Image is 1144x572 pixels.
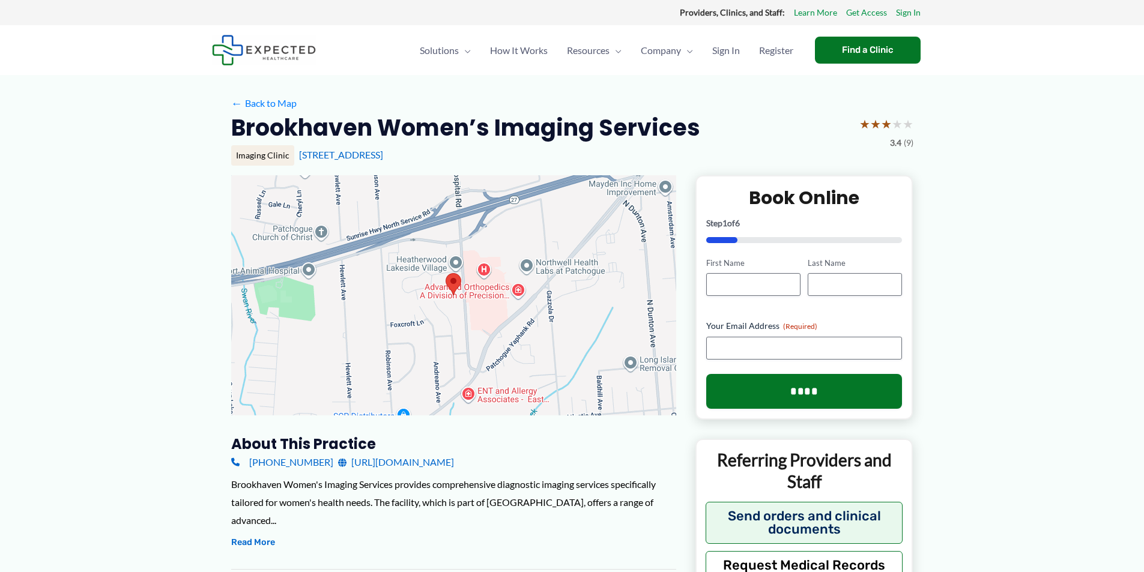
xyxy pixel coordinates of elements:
h3: About this practice [231,435,676,453]
span: 6 [735,218,740,228]
a: ResourcesMenu Toggle [557,29,631,71]
a: Find a Clinic [815,37,921,64]
img: Expected Healthcare Logo - side, dark font, small [212,35,316,65]
span: ★ [892,113,903,135]
a: [STREET_ADDRESS] [299,149,383,160]
a: Sign In [703,29,749,71]
div: Imaging Clinic [231,145,294,166]
a: Sign In [896,5,921,20]
span: Menu Toggle [681,29,693,71]
span: Menu Toggle [610,29,622,71]
span: ★ [859,113,870,135]
h2: Book Online [706,186,903,209]
label: Your Email Address [706,320,903,332]
span: Menu Toggle [459,29,471,71]
a: How It Works [480,29,557,71]
span: ← [231,97,243,109]
label: Last Name [808,257,902,269]
button: Send orders and clinical documents [706,502,903,544]
span: Solutions [420,29,459,71]
span: (Required) [783,322,817,331]
strong: Providers, Clinics, and Staff: [680,7,785,17]
span: How It Works [490,29,548,71]
span: (9) [904,135,913,151]
span: Sign In [712,29,740,71]
a: [PHONE_NUMBER] [231,453,333,471]
a: ←Back to Map [231,94,297,112]
p: Referring Providers and Staff [706,449,903,493]
button: Read More [231,535,275,550]
span: 1 [722,218,727,228]
nav: Primary Site Navigation [410,29,803,71]
a: Learn More [794,5,837,20]
a: [URL][DOMAIN_NAME] [338,453,454,471]
span: ★ [870,113,881,135]
span: 3.4 [890,135,901,151]
a: CompanyMenu Toggle [631,29,703,71]
div: Brookhaven Women's Imaging Services provides comprehensive diagnostic imaging services specifical... [231,475,676,529]
p: Step of [706,219,903,227]
a: Register [749,29,803,71]
h2: Brookhaven Women’s Imaging Services [231,113,700,142]
label: First Name [706,257,800,269]
span: Register [759,29,793,71]
span: Resources [567,29,610,71]
span: ★ [903,113,913,135]
span: ★ [881,113,892,135]
a: Get Access [846,5,887,20]
span: Company [641,29,681,71]
a: SolutionsMenu Toggle [410,29,480,71]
